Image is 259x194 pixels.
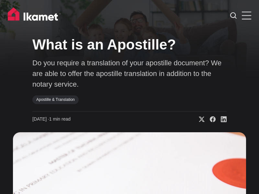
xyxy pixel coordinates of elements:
a: Share on Linkedin [216,116,227,123]
img: Ikamet home [8,7,61,24]
p: Do you require a translation of your apostille document? We are able to offer the apostille trans... [32,58,227,90]
h1: What is an Apostille? [32,36,227,53]
time: 1 min read [32,116,71,123]
a: Share on X [194,116,205,123]
a: Share on Facebook [205,116,216,123]
span: [DATE] ∙ [32,116,49,122]
a: Apostille & Translation [32,95,79,104]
